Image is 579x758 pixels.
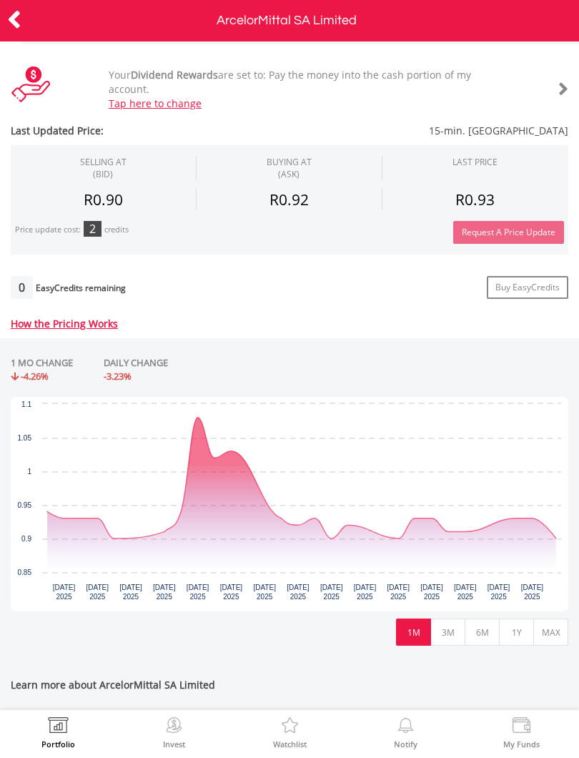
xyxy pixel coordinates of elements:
[11,703,522,741] div: Yahoo Finance
[41,717,75,748] a: Portfolio
[503,740,540,748] label: My Funds
[119,584,142,601] text: [DATE] 2025
[394,717,417,748] a: Notify
[354,584,377,601] text: [DATE] 2025
[109,97,202,110] a: Tap here to change
[420,584,443,601] text: [DATE] 2025
[521,584,544,601] text: [DATE] 2025
[21,370,49,383] span: -4.26%
[430,619,465,646] button: 3M
[488,584,510,601] text: [DATE] 2025
[273,740,307,748] label: Watchlist
[47,717,69,737] img: View Portfolio
[187,584,209,601] text: [DATE] 2025
[84,221,102,237] div: 2
[84,189,123,210] span: R0.90
[267,156,312,180] span: BUYING AT
[273,717,307,748] a: Watchlist
[18,434,32,442] text: 1.05
[11,678,568,703] span: Learn more about ArcelorMittal SA Limited
[269,189,309,210] span: R0.92
[21,535,31,543] text: 0.9
[53,584,76,601] text: [DATE] 2025
[27,468,31,476] text: 1
[320,584,343,601] text: [DATE] 2025
[287,584,310,601] text: [DATE] 2025
[395,717,417,737] img: View Notifications
[11,397,568,611] svg: Interactive chart
[80,168,127,180] span: (BID)
[455,189,495,210] span: R0.93
[86,584,109,601] text: [DATE] 2025
[11,317,118,330] a: How the Pricing Works
[487,276,568,299] a: Buy EasyCredits
[11,397,568,611] div: Chart. Highcharts interactive chart.
[104,225,129,235] div: credits
[279,717,301,737] img: Watchlist
[104,370,132,383] span: -3.23%
[11,276,33,299] div: 0
[396,619,431,646] button: 1M
[454,584,477,601] text: [DATE] 2025
[452,156,498,168] div: LAST PRICE
[163,740,185,748] label: Invest
[104,356,220,370] div: DAILY CHANGE
[243,124,568,138] span: 15-min. [GEOGRAPHIC_DATA]
[11,124,243,138] span: Last Updated Price:
[11,703,568,742] a: Yahoo Finance
[499,619,534,646] button: 1Y
[510,717,533,737] img: View Funds
[394,740,417,748] label: Notify
[36,283,126,295] div: EasyCredits remaining
[220,584,243,601] text: [DATE] 2025
[267,168,312,180] span: (ASK)
[465,619,500,646] button: 6M
[503,717,540,748] a: My Funds
[253,584,276,601] text: [DATE] 2025
[533,619,568,646] button: MAX
[453,221,564,244] button: Request A Price Update
[387,584,410,601] text: [DATE] 2025
[11,356,73,370] div: 1 MO CHANGE
[15,225,81,235] div: Price update cost:
[18,568,32,576] text: 0.85
[163,717,185,748] a: Invest
[21,400,31,408] text: 1.1
[80,156,127,180] div: SELLING AT
[131,68,218,82] b: Dividend Rewards
[18,501,32,509] text: 0.95
[163,717,185,737] img: Invest Now
[98,68,483,111] div: Your are set to: Pay the money into the cash portion of my account.
[153,584,176,601] text: [DATE] 2025
[41,740,75,748] label: Portfolio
